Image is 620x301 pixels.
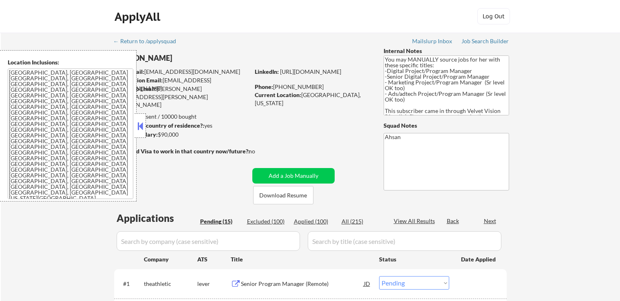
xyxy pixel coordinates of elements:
div: Location Inclusions: [8,58,133,66]
div: Title [231,255,371,263]
div: ← Return to /applysquad [113,38,184,44]
div: [GEOGRAPHIC_DATA], [US_STATE] [255,91,370,107]
div: theathletic [144,280,197,288]
div: Back [447,217,460,225]
strong: Phone: [255,83,273,90]
div: Status [379,252,449,266]
strong: Will need Visa to work in that country now/future?: [114,148,250,155]
div: [PERSON_NAME][EMAIL_ADDRESS][PERSON_NAME][DOMAIN_NAME] [114,85,249,109]
strong: LinkedIn: [255,68,279,75]
button: Download Resume [253,186,313,204]
a: [URL][DOMAIN_NAME] [280,68,341,75]
div: 100 sent / 10000 bought [114,113,249,121]
div: ApplyAll [115,10,163,24]
div: [EMAIL_ADDRESS][DOMAIN_NAME] [115,68,249,76]
div: [EMAIL_ADDRESS][DOMAIN_NAME] [115,76,249,92]
div: [PHONE_NUMBER] [255,83,370,91]
input: Search by title (case sensitive) [308,231,501,251]
div: $90,000 [114,131,249,139]
a: Mailslurp Inbox [412,38,453,46]
div: JD [363,276,371,291]
div: Next [484,217,497,225]
div: Date Applied [461,255,497,263]
div: no [249,147,272,155]
a: Job Search Builder [461,38,509,46]
div: Mailslurp Inbox [412,38,453,44]
div: Excluded (100) [247,217,288,226]
div: [PERSON_NAME] [114,53,282,63]
div: Job Search Builder [461,38,509,44]
div: Senior Program Manager (Remote) [241,280,364,288]
a: ← Return to /applysquad [113,38,184,46]
div: Applications [117,213,197,223]
div: Pending (15) [200,217,241,226]
button: Add a Job Manually [252,168,335,184]
div: ATS [197,255,231,263]
input: Search by company (case sensitive) [117,231,300,251]
div: All (215) [342,217,382,226]
div: Squad Notes [384,122,509,130]
strong: Current Location: [255,91,301,98]
div: Applied (100) [294,217,335,226]
div: Internal Notes [384,47,509,55]
div: lever [197,280,231,288]
button: Log Out [477,8,510,24]
div: Company [144,255,197,263]
strong: Can work in country of residence?: [114,122,204,129]
div: yes [114,122,247,130]
div: #1 [123,280,137,288]
div: View All Results [394,217,437,225]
